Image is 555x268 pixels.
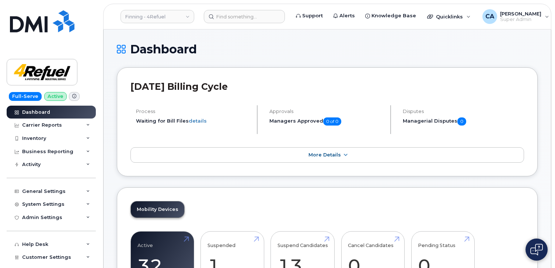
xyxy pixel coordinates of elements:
[136,117,251,124] li: Waiting for Bill Files
[189,118,207,124] a: details
[269,109,384,114] h4: Approvals
[530,244,543,255] img: Open chat
[457,117,466,126] span: 0
[403,117,524,126] h5: Managerial Disputes
[403,109,524,114] h4: Disputes
[269,117,384,126] h5: Managers Approved
[131,201,184,218] a: Mobility Devices
[136,109,251,114] h4: Process
[323,117,341,126] span: 0 of 0
[308,152,341,158] span: More Details
[130,81,524,92] h2: [DATE] Billing Cycle
[117,43,538,56] h1: Dashboard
